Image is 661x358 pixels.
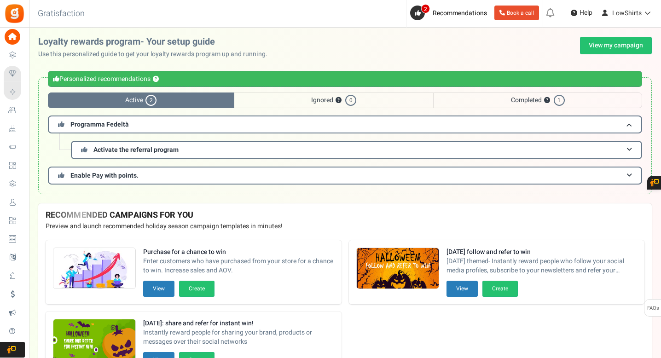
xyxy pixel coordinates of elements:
[577,8,592,17] span: Help
[336,98,342,104] button: ?
[647,300,659,317] span: FAQs
[4,3,25,24] img: Gratisfaction
[345,95,356,106] span: 0
[143,281,174,297] button: View
[143,257,334,275] span: Enter customers who have purchased from your store for a chance to win. Increase sales and AOV.
[410,6,491,20] a: 2 Recommendations
[446,281,478,297] button: View
[421,4,430,13] span: 2
[53,248,135,289] img: Recommended Campaigns
[28,5,95,23] h3: Gratisfaction
[446,248,638,257] strong: [DATE] follow and refer to win
[38,37,275,47] h2: Loyalty rewards program- Your setup guide
[153,76,159,82] button: ?
[70,120,129,129] span: Programma Fedeltà
[234,92,434,108] span: Ignored
[554,95,565,106] span: 1
[70,171,139,180] span: Enable Pay with points.
[48,92,234,108] span: Active
[143,319,334,328] strong: [DATE]: share and refer for instant win!
[567,6,596,20] a: Help
[143,248,334,257] strong: Purchase for a chance to win
[580,37,652,54] a: View my campaign
[433,8,487,18] span: Recommendations
[544,98,550,104] button: ?
[494,6,539,20] a: Book a call
[48,71,642,87] div: Personalized recommendations
[46,211,644,220] h4: RECOMMENDED CAMPAIGNS FOR YOU
[446,257,638,275] span: [DATE] themed- Instantly reward people who follow your social media profiles, subscribe to your n...
[46,222,644,231] p: Preview and launch recommended holiday season campaign templates in minutes!
[179,281,215,297] button: Create
[357,248,439,289] img: Recommended Campaigns
[482,281,518,297] button: Create
[145,95,157,106] span: 2
[93,145,179,155] span: Activate the referral program
[612,8,642,18] span: LowShirts
[433,92,642,108] span: Completed
[38,50,275,59] p: Use this personalized guide to get your loyalty rewards program up and running.
[143,328,334,346] span: Instantly reward people for sharing your brand, products or messages over their social networks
